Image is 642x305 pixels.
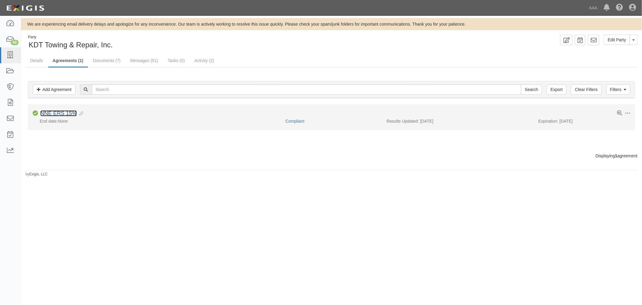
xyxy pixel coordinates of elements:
i: Compliant [33,111,38,116]
i: Evidence Linked [77,112,83,116]
a: Clear Filters [571,84,601,95]
input: Search [521,84,542,95]
div: Results Updated: [DATE] [387,118,529,124]
div: NNE ERS 15% [40,110,83,117]
input: Search [92,84,521,95]
a: Details [26,55,48,67]
div: Party [28,35,113,40]
a: Messages (51) [126,55,163,67]
a: Compliant [285,119,304,124]
small: by [26,172,48,177]
b: 1 [615,153,617,158]
a: Exigis, LLC [29,172,48,176]
span: KDT Towing & Repair, Inc. [29,41,113,49]
div: Expiration: [DATE] [538,118,631,124]
a: Export [547,84,566,95]
a: Agreements (1) [48,55,88,68]
em: None [58,119,68,124]
a: AAA [586,2,600,14]
div: End date: [33,118,281,124]
a: Documents (7) [88,55,125,67]
a: Tasks (0) [163,55,189,67]
i: Help Center - Complianz [616,4,623,11]
a: Filters [606,84,630,95]
img: logo-5460c22ac91f19d4615b14bd174203de0afe785f0fc80cf4dbbc73dc1793850b.png [5,3,46,14]
a: View results summary [617,111,622,116]
div: KDT Towing & Repair, Inc. [26,35,327,50]
div: We are experiencing email delivery delays and apologize for any inconvenience. Our team is active... [21,21,642,27]
a: Activity (2) [190,55,219,67]
div: 54 [11,40,19,45]
a: Edit Party [604,35,630,45]
a: NNE ERS 15% [40,110,77,116]
div: Displaying agreement [21,153,642,159]
a: Add Agreement [33,84,76,95]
